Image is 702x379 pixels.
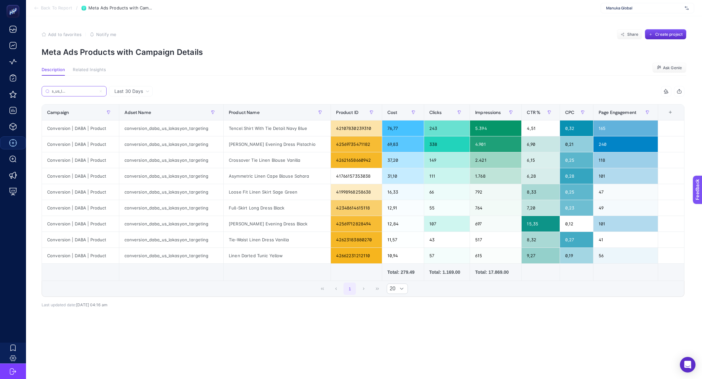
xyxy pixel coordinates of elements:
[382,120,424,136] div: 76,77
[429,269,465,275] div: Total: 1.169.00
[565,110,574,115] span: CPC
[382,152,424,168] div: 37,20
[470,168,521,184] div: 1.768
[560,136,593,152] div: 0,21
[593,152,658,168] div: 118
[42,32,82,37] button: Add to favorites
[560,232,593,247] div: 0,27
[119,184,224,200] div: conversion_daba_us_lokasyon_targeting
[593,168,658,184] div: 101
[424,184,470,200] div: 66
[331,168,382,184] div: 41766157353038
[42,96,684,307] div: Last 30 Days
[42,248,119,263] div: Conversion | DABA | Product
[470,152,521,168] div: 2.421
[119,200,224,216] div: conversion_daba_us_lokasyon_targeting
[224,152,331,168] div: Crossover Tie Linen Blouse Vanilla
[90,32,116,37] button: Notify me
[119,136,224,152] div: conversion_daba_us_lokasyon_targeting
[52,89,96,94] input: Search
[522,120,560,136] div: 4,51
[124,110,151,115] span: Adset Name
[382,232,424,247] div: 11,57
[42,200,119,216] div: Conversion | DABA | Product
[76,5,78,10] span: /
[522,184,560,200] div: 8,33
[560,248,593,263] div: 0,19
[470,232,521,247] div: 517
[655,32,682,37] span: Create project
[42,184,119,200] div: Conversion | DABA | Product
[42,67,65,76] button: Description
[48,32,82,37] span: Add to favorites
[42,216,119,232] div: Conversion | DABA | Product
[680,357,695,373] div: Open Intercom Messenger
[382,136,424,152] div: 69,83
[224,136,331,152] div: [PERSON_NAME] Evening Dress Pistachio
[382,200,424,216] div: 12,91
[424,120,470,136] div: 243
[382,216,424,232] div: 12,84
[331,232,382,247] div: 42623183880270
[593,184,658,200] div: 47
[560,216,593,232] div: 0,12
[522,168,560,184] div: 6,28
[382,184,424,200] div: 16,33
[41,6,72,11] span: Back To Report
[424,168,470,184] div: 111
[560,168,593,184] div: 0,28
[42,67,65,72] span: Description
[42,232,119,247] div: Conversion | DABA | Product
[652,63,686,73] button: Ask Genie
[114,88,143,95] span: Last 30 Days
[424,200,470,216] div: 55
[522,248,560,263] div: 9,27
[522,216,560,232] div: 15,35
[344,283,356,295] button: 1
[42,152,119,168] div: Conversion | DABA | Product
[593,248,658,263] div: 56
[224,216,331,232] div: [PERSON_NAME] Evening Dress Black
[73,67,106,76] button: Related Insights
[424,248,470,263] div: 57
[424,216,470,232] div: 107
[627,32,639,37] span: Share
[42,168,119,184] div: Conversion | DABA | Product
[224,232,331,247] div: Tie-Waist Linen Dress Vanilla
[593,200,658,216] div: 49
[76,302,107,307] span: [DATE] 04:16 am
[664,110,677,115] div: +
[42,136,119,152] div: Conversion | DABA | Product
[606,6,682,11] span: Manuka Global
[336,110,358,115] span: Product ID
[475,269,516,275] div: Total: 17.869.00
[382,168,424,184] div: 31,10
[560,200,593,216] div: 0,23
[119,152,224,168] div: conversion_daba_us_lokasyon_targeting
[387,110,397,115] span: Cost
[42,302,76,307] span: Last updated date:
[119,168,224,184] div: conversion_daba_us_lokasyon_targeting
[88,6,153,11] span: Meta Ads Products with Campaign Details
[119,232,224,247] div: conversion_daba_us_lokasyon_targeting
[424,136,470,152] div: 338
[42,120,119,136] div: Conversion | DABA | Product
[470,120,521,136] div: 5.394
[424,232,470,247] div: 43
[229,110,260,115] span: Product Name
[593,136,658,152] div: 240
[663,65,682,70] span: Ask Genie
[119,120,224,136] div: conversion_daba_us_lokasyon_targeting
[47,110,69,115] span: Campaign
[470,248,521,263] div: 615
[593,120,658,136] div: 165
[470,184,521,200] div: 792
[685,5,689,11] img: svg%3e
[522,152,560,168] div: 6,15
[331,216,382,232] div: 42569712828494
[560,120,593,136] div: 0,32
[331,248,382,263] div: 42662231212110
[560,152,593,168] div: 0,25
[42,47,686,57] p: Meta Ads Products with Campaign Details
[475,110,501,115] span: Impressions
